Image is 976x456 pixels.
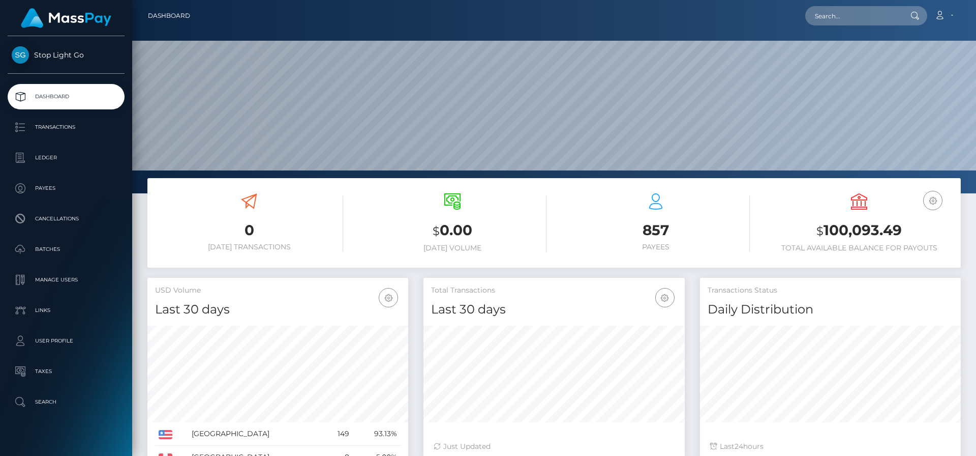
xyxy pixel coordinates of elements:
[155,286,401,296] h5: USD Volume
[8,115,125,140] a: Transactions
[12,46,29,64] img: Stop Light Go
[8,267,125,293] a: Manage Users
[12,394,120,410] p: Search
[8,176,125,201] a: Payees
[353,422,401,446] td: 93.13%
[8,389,125,415] a: Search
[155,301,401,319] h4: Last 30 days
[159,430,172,439] img: US.png
[155,243,343,251] h6: [DATE] Transactions
[12,242,120,257] p: Batches
[710,441,951,452] div: Last hours
[765,244,953,252] h6: Total Available Balance for Payouts
[8,50,125,60] span: Stop Light Go
[8,145,125,170] a: Ledger
[708,301,953,319] h4: Daily Distribution
[21,8,111,28] img: MassPay Logo
[12,89,120,104] p: Dashboard
[562,243,750,251] h6: Payees
[433,224,440,238] small: $
[562,220,750,240] h3: 857
[12,181,120,196] p: Payees
[12,364,120,379] p: Taxes
[12,272,120,288] p: Manage Users
[8,298,125,323] a: Links
[735,442,743,451] span: 24
[708,286,953,296] h5: Transactions Status
[12,150,120,165] p: Ledger
[8,237,125,262] a: Batches
[8,328,125,354] a: User Profile
[8,84,125,109] a: Dashboard
[358,220,546,241] h3: 0.00
[8,359,125,384] a: Taxes
[12,333,120,349] p: User Profile
[148,5,190,26] a: Dashboard
[323,422,353,446] td: 149
[12,303,120,318] p: Links
[12,120,120,135] p: Transactions
[765,220,953,241] h3: 100,093.49
[358,244,546,252] h6: [DATE] Volume
[8,206,125,232] a: Cancellations
[155,220,343,240] h3: 0
[805,6,901,25] input: Search...
[431,301,677,319] h4: Last 30 days
[188,422,323,446] td: [GEOGRAPHIC_DATA]
[434,441,674,452] div: Just Updated
[12,211,120,226] p: Cancellations
[431,286,677,296] h5: Total Transactions
[816,224,823,238] small: $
